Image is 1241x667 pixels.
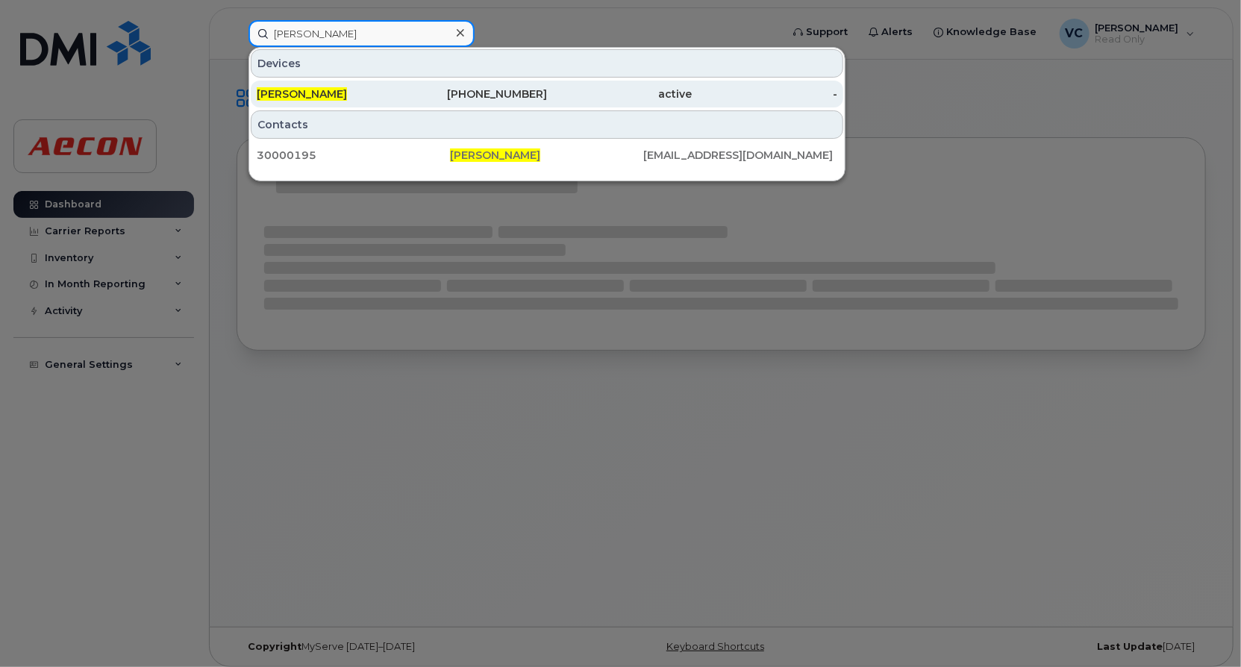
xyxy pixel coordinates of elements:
div: - [693,87,838,101]
div: [EMAIL_ADDRESS][DOMAIN_NAME] [644,148,837,163]
div: 30000195 [257,148,450,163]
div: active [547,87,693,101]
span: [PERSON_NAME] [450,148,540,162]
a: [PERSON_NAME][PHONE_NUMBER]active- [251,81,843,107]
div: [PHONE_NUMBER] [402,87,548,101]
span: [PERSON_NAME] [257,87,347,101]
div: Devices [251,49,843,78]
a: 30000195[PERSON_NAME][EMAIL_ADDRESS][DOMAIN_NAME] [251,142,843,169]
div: Contacts [251,110,843,139]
